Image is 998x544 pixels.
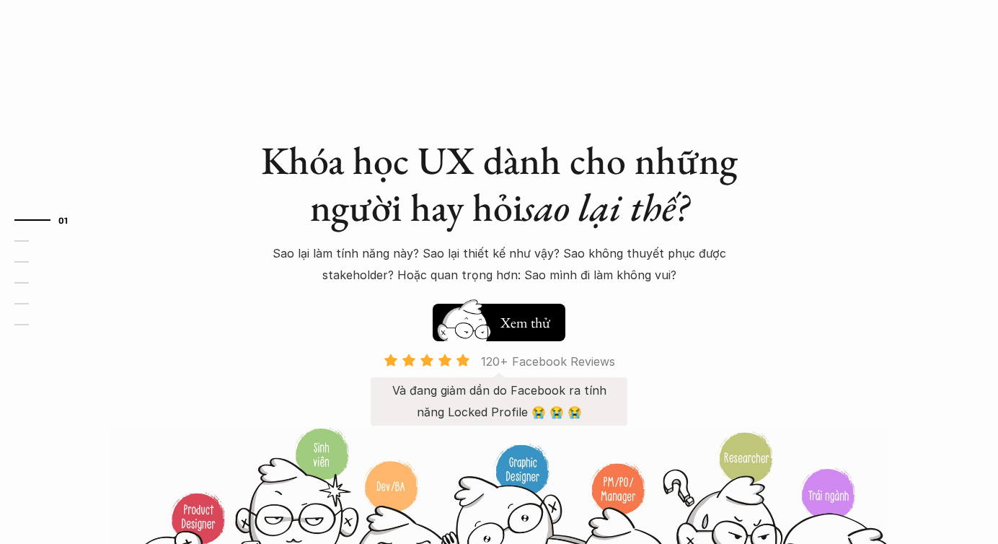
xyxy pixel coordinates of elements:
[500,312,550,333] h5: Xem thử
[247,242,751,286] p: Sao lại làm tính năng này? Sao lại thiết kế như vậy? Sao không thuyết phục được stakeholder? Hoặc...
[247,137,751,231] h1: Khóa học UX dành cho những người hay hỏi
[385,380,613,424] p: Và đang giảm dần do Facebook ra tính năng Locked Profile 😭 😭 😭
[371,353,627,426] a: 120+ Facebook ReviewsVà đang giảm dần do Facebook ra tính năng Locked Profile 😭 😭 😭
[523,182,689,232] em: sao lại thế?
[58,214,69,224] strong: 01
[14,211,83,229] a: 01
[433,297,565,341] a: Xem thử
[481,351,615,372] p: 120+ Facebook Reviews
